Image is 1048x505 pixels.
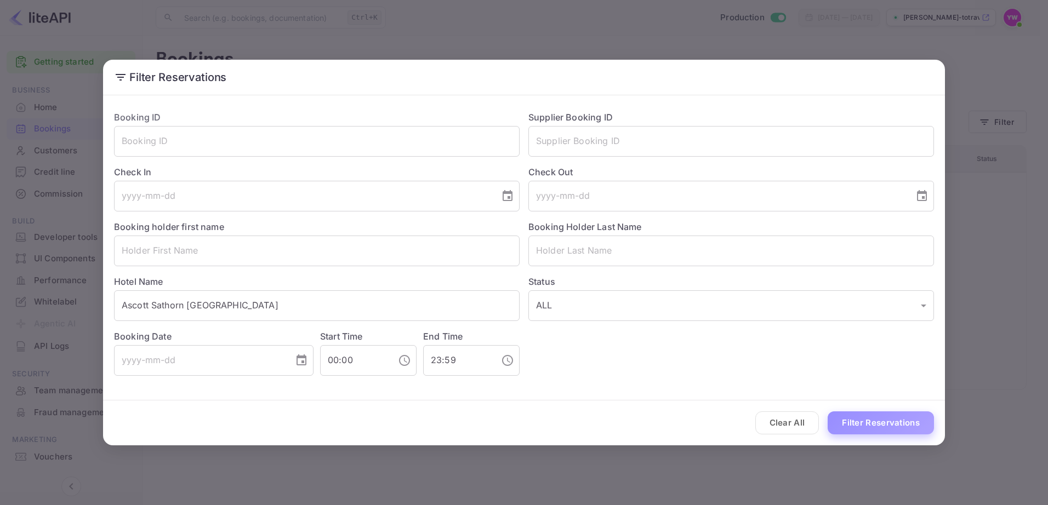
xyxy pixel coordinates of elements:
button: Choose time, selected time is 11:59 PM [497,349,519,371]
label: Check In [114,165,520,179]
label: End Time [423,331,463,342]
button: Choose date [497,185,519,207]
button: Clear All [755,411,819,435]
input: Booking ID [114,126,520,157]
input: yyyy-mm-dd [114,181,492,211]
label: Hotel Name [114,276,163,287]
label: Booking holder first name [114,221,224,232]
input: Holder Last Name [528,236,934,266]
label: Status [528,275,934,288]
button: Filter Reservations [828,411,934,435]
label: Booking Date [114,330,314,343]
button: Choose time, selected time is 12:00 AM [394,349,415,371]
input: Hotel Name [114,290,520,321]
label: Booking Holder Last Name [528,221,642,232]
label: Check Out [528,165,934,179]
div: ALL [528,290,934,321]
h2: Filter Reservations [103,60,945,95]
label: Supplier Booking ID [528,112,613,123]
input: hh:mm [423,345,492,376]
label: Start Time [320,331,363,342]
input: yyyy-mm-dd [528,181,907,211]
label: Booking ID [114,112,161,123]
input: hh:mm [320,345,389,376]
input: Supplier Booking ID [528,126,934,157]
button: Choose date [911,185,933,207]
input: yyyy-mm-dd [114,345,286,376]
input: Holder First Name [114,236,520,266]
button: Choose date [291,349,312,371]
